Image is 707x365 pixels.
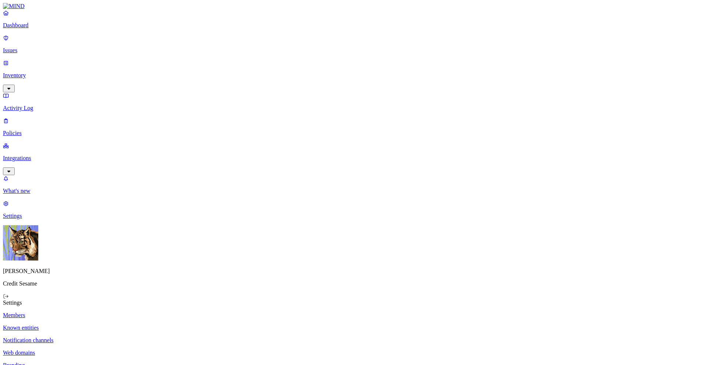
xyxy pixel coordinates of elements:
[3,350,704,356] a: Web domains
[3,213,704,219] p: Settings
[3,22,704,29] p: Dashboard
[3,117,704,137] a: Policies
[3,175,704,194] a: What's new
[3,300,704,306] div: Settings
[3,268,704,274] p: [PERSON_NAME]
[3,10,704,29] a: Dashboard
[3,3,25,10] img: MIND
[3,142,704,174] a: Integrations
[3,35,704,54] a: Issues
[3,155,704,162] p: Integrations
[3,72,704,79] p: Inventory
[3,105,704,111] p: Activity Log
[3,130,704,137] p: Policies
[3,92,704,111] a: Activity Log
[3,60,704,91] a: Inventory
[3,312,704,319] a: Members
[3,47,704,54] p: Issues
[3,225,38,261] img: Vivek Menon
[3,325,704,331] a: Known entities
[3,200,704,219] a: Settings
[3,337,704,344] a: Notification channels
[3,3,704,10] a: MIND
[3,188,704,194] p: What's new
[3,280,704,287] p: Credit Sesame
